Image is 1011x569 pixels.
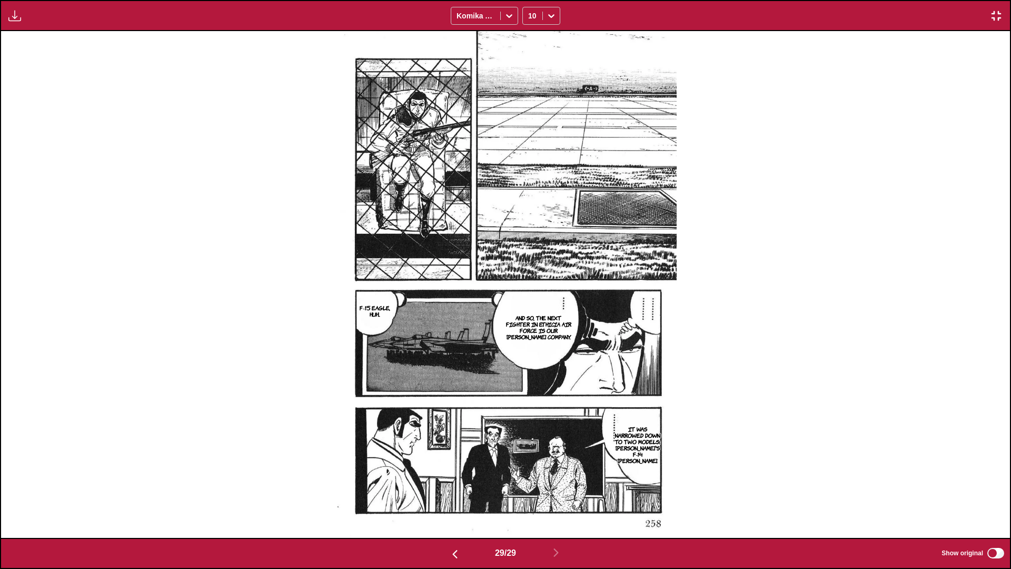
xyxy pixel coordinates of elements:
img: Manga Panel [334,31,677,538]
p: It was narrowed down to two models: [PERSON_NAME]'s F-14 [PERSON_NAME]. [612,424,663,466]
span: 29 / 29 [495,548,516,558]
img: Previous page [449,548,461,561]
span: Show original [941,550,983,557]
p: F-15 Eagle, huh... [355,302,394,319]
img: Next page [550,546,562,559]
input: Show original [987,548,1004,558]
img: Download translated images [8,9,21,22]
p: And so, the next fighter in ethicia air force is our [PERSON_NAME] company. [502,312,575,342]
